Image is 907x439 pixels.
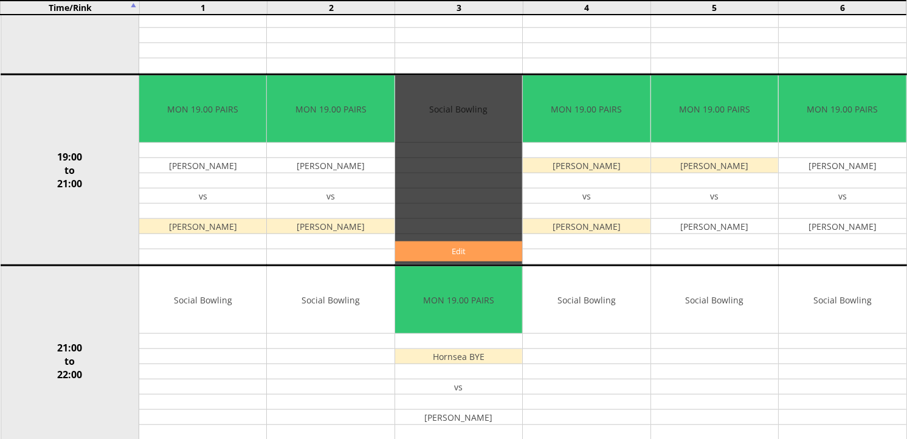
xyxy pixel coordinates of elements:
[267,219,394,234] td: [PERSON_NAME]
[651,219,778,234] td: [PERSON_NAME]
[523,1,650,15] td: 4
[1,1,139,15] td: Time/Rink
[395,410,522,425] td: [PERSON_NAME]
[267,158,394,173] td: [PERSON_NAME]
[523,219,650,234] td: [PERSON_NAME]
[395,266,522,334] td: MON 19.00 PAIRS
[395,1,523,15] td: 3
[779,266,906,334] td: Social Bowling
[139,266,266,334] td: Social Bowling
[523,266,650,334] td: Social Bowling
[651,188,778,204] td: vs
[267,266,394,334] td: Social Bowling
[651,158,778,173] td: [PERSON_NAME]
[523,75,650,143] td: MON 19.00 PAIRS
[267,188,394,204] td: vs
[139,219,266,234] td: [PERSON_NAME]
[651,266,778,334] td: Social Bowling
[523,158,650,173] td: [PERSON_NAME]
[139,158,266,173] td: [PERSON_NAME]
[779,75,906,143] td: MON 19.00 PAIRS
[139,188,266,204] td: vs
[267,75,394,143] td: MON 19.00 PAIRS
[139,75,266,143] td: MON 19.00 PAIRS
[651,75,778,143] td: MON 19.00 PAIRS
[779,1,906,15] td: 6
[267,1,395,15] td: 2
[395,241,522,261] a: Edit
[395,349,522,364] td: Hornsea BYE
[395,379,522,395] td: vs
[779,188,906,204] td: vs
[1,75,139,266] td: 19:00 to 21:00
[139,1,267,15] td: 1
[650,1,778,15] td: 5
[523,188,650,204] td: vs
[779,219,906,234] td: [PERSON_NAME]
[779,158,906,173] td: [PERSON_NAME]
